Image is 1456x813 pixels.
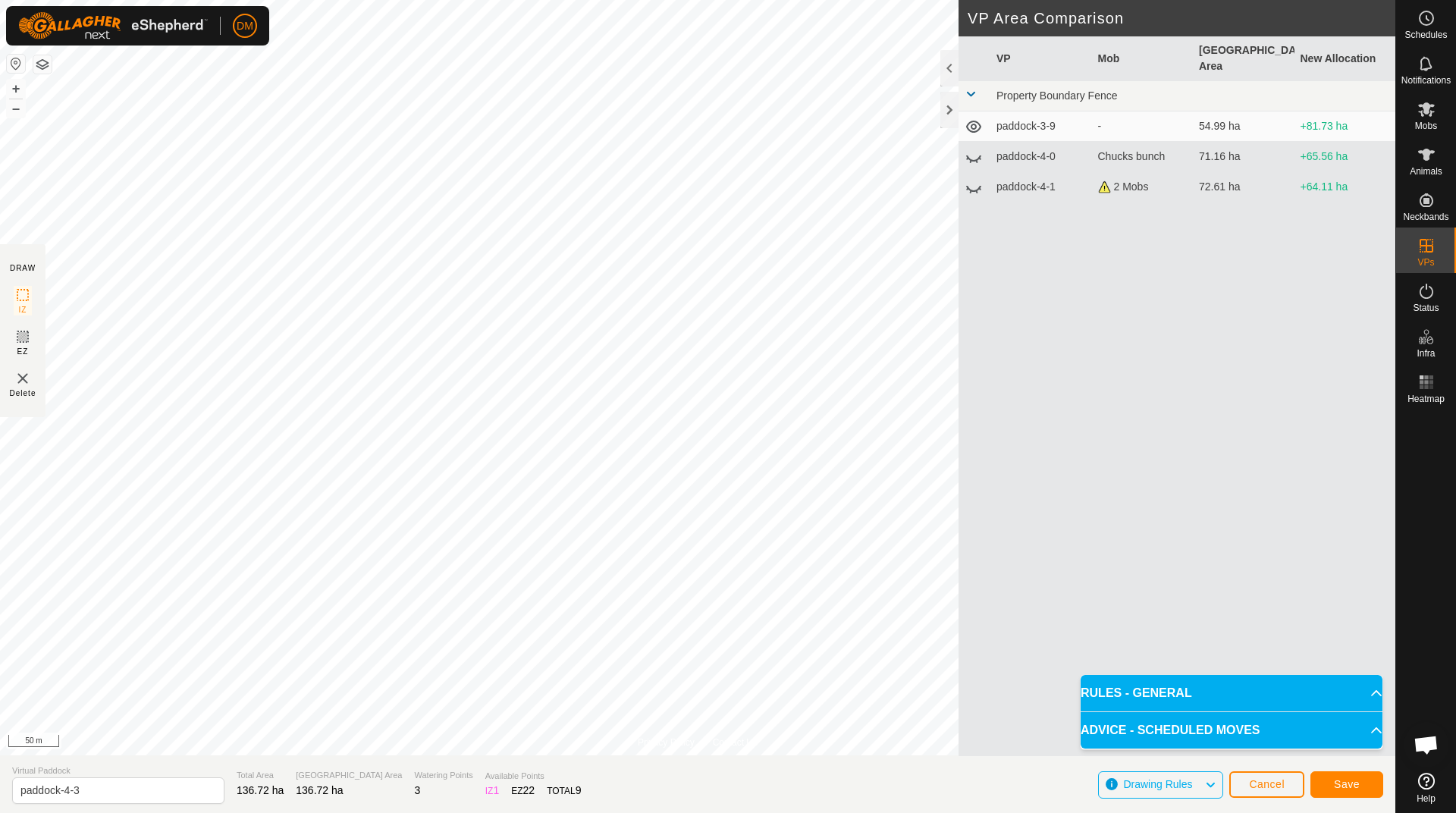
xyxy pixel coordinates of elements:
[10,388,36,399] span: Delete
[523,784,535,796] span: 22
[12,764,224,777] span: Virtual Paddock
[968,9,1395,27] h2: VP Area Comparison
[7,80,25,98] button: +
[1334,778,1360,790] span: Save
[1123,778,1192,790] span: Drawing Rules
[17,346,29,357] span: EZ
[1229,771,1304,798] button: Cancel
[19,304,27,315] span: IZ
[33,55,52,74] button: Map Layers
[1396,767,1456,809] a: Help
[1413,303,1439,312] span: Status
[296,769,402,782] span: [GEOGRAPHIC_DATA] Area
[990,36,1092,81] th: VP
[1193,172,1294,202] td: 72.61 ha
[414,784,420,796] span: 3
[1410,167,1442,176] span: Animals
[576,784,582,796] span: 9
[1081,712,1382,749] p-accordion-header: ADVICE - SCHEDULED MOVES
[1403,212,1448,221] span: Neckbands
[990,142,1092,172] td: paddock-4-0
[493,784,499,796] span: 1
[7,99,25,118] button: –
[18,12,208,39] img: Gallagher Logo
[1417,258,1434,267] span: VPs
[1294,172,1396,202] td: +64.11 ha
[237,18,253,34] span: DM
[14,369,32,388] img: VP
[1081,684,1192,702] span: RULES - GENERAL
[990,111,1092,142] td: paddock-3-9
[7,55,25,73] button: Reset Map
[237,784,284,796] span: 136.72 ha
[296,784,343,796] span: 136.72 ha
[1081,675,1382,711] p-accordion-header: RULES - GENERAL
[1294,142,1396,172] td: +65.56 ha
[713,736,758,749] a: Contact Us
[1417,349,1435,358] span: Infra
[1415,121,1437,130] span: Mobs
[990,172,1092,202] td: paddock-4-1
[511,783,535,799] div: EZ
[485,783,499,799] div: IZ
[1193,111,1294,142] td: 54.99 ha
[1193,36,1294,81] th: [GEOGRAPHIC_DATA] Area
[996,89,1118,102] span: Property Boundary Fence
[10,262,36,274] div: DRAW
[1098,179,1188,195] div: 2 Mobs
[237,769,284,782] span: Total Area
[1404,30,1447,39] span: Schedules
[638,736,695,749] a: Privacy Policy
[1098,149,1188,165] div: Chucks bunch
[1404,722,1449,767] div: Open chat
[1092,36,1194,81] th: Mob
[1249,778,1285,790] span: Cancel
[1081,721,1260,739] span: ADVICE - SCHEDULED MOVES
[1407,394,1445,403] span: Heatmap
[414,769,472,782] span: Watering Points
[1098,118,1188,134] div: -
[1294,36,1396,81] th: New Allocation
[485,770,582,783] span: Available Points
[1193,142,1294,172] td: 71.16 ha
[1401,76,1451,85] span: Notifications
[1417,794,1436,803] span: Help
[1310,771,1383,798] button: Save
[547,783,581,799] div: TOTAL
[1294,111,1396,142] td: +81.73 ha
